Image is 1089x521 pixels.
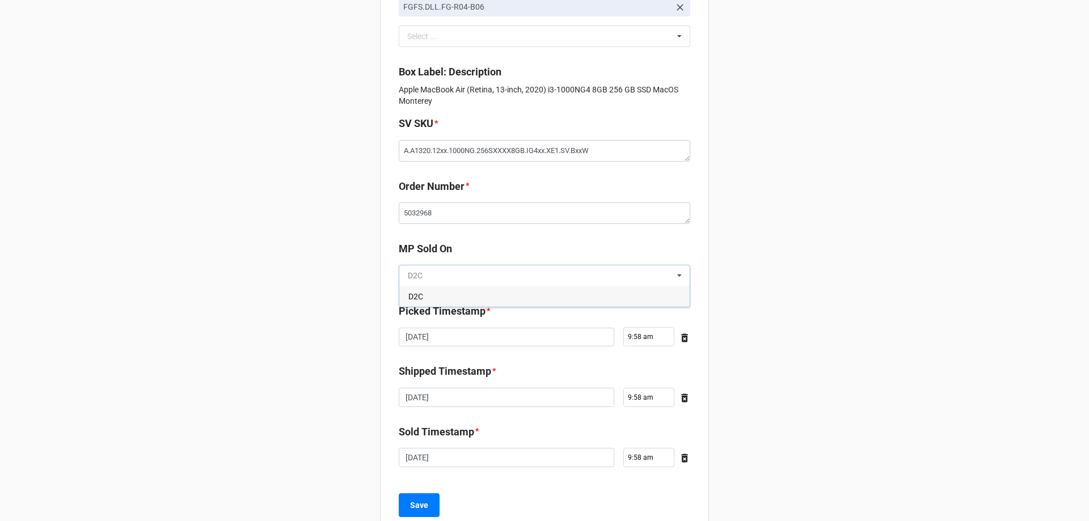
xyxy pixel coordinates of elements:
[399,493,440,517] button: Save
[399,179,465,194] label: Order Number
[399,303,486,319] label: Picked Timestamp
[399,448,614,467] input: Date
[399,202,690,224] textarea: 5032968
[399,116,433,132] label: SV SKU
[399,140,690,162] textarea: A.A1320.12xx.1000NG.256SXXXX8GB.IG4xx.XE1.SV.BxxW
[399,363,491,379] label: Shipped Timestamp
[410,499,428,511] b: Save
[399,328,614,347] input: Date
[399,388,614,407] input: Date
[623,327,674,346] input: Time
[399,66,501,78] b: Box Label: Description
[399,424,474,440] label: Sold Timestamp
[623,388,674,407] input: Time
[399,84,690,107] p: Apple MacBook Air (Retina, 13-inch, 2020) i3-1000NG4 8GB 256 GB SSD MacOS Monterey
[623,448,674,467] input: Time
[404,29,453,43] div: Select ...
[403,1,670,12] p: FGFS.DLL.FG-R04-B06
[399,241,452,257] label: MP Sold On
[408,292,423,301] span: D2C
